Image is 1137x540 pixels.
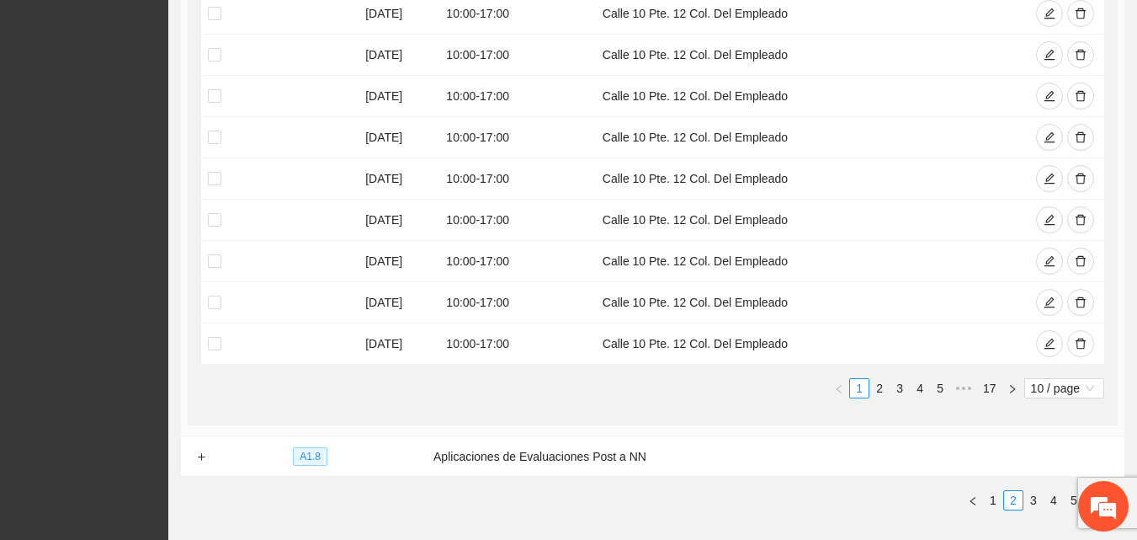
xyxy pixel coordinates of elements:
span: edit [1044,131,1055,145]
span: 10 / page [1031,379,1097,398]
button: delete [1067,248,1094,275]
span: delete [1075,173,1087,186]
span: A1.8 [293,447,327,466]
a: 5 [931,379,949,398]
li: Previous Page [829,378,849,398]
a: 1 [984,491,1002,510]
td: Calle 10 Pte. 12 Col. Del Empleado [596,158,1026,200]
span: delete [1075,214,1087,227]
button: delete [1067,206,1094,233]
td: [DATE] [359,117,439,158]
a: 2 [1004,491,1023,510]
span: left [834,384,844,394]
td: Calle 10 Pte. 12 Col. Del Empleado [596,35,1026,76]
td: Calle 10 Pte. 12 Col. Del Empleado [596,76,1026,117]
a: 4 [911,379,929,398]
div: Minimizar ventana de chat en vivo [276,8,316,49]
td: 10:00 - 17:00 [439,282,595,323]
span: delete [1075,338,1087,351]
span: delete [1075,131,1087,145]
textarea: Escriba su mensaje y pulse “Intro” [8,361,321,420]
li: 17 [977,378,1002,398]
a: 1 [850,379,869,398]
button: left [829,378,849,398]
span: edit [1044,173,1055,186]
button: Expand row [194,451,208,464]
li: 3 [890,378,910,398]
li: 5 [930,378,950,398]
td: Aplicaciones de Evaluaciones Post a NN [427,436,1124,477]
button: edit [1036,248,1063,275]
span: edit [1044,8,1055,21]
td: [DATE] [359,35,439,76]
span: Estamos en línea. [98,175,232,345]
span: delete [1075,255,1087,269]
span: edit [1044,214,1055,227]
button: edit [1036,289,1063,316]
span: delete [1075,90,1087,104]
td: 10:00 - 17:00 [439,200,595,241]
td: Calle 10 Pte. 12 Col. Del Empleado [596,117,1026,158]
span: edit [1044,255,1055,269]
button: delete [1067,289,1094,316]
li: 4 [1044,490,1064,511]
a: 2 [870,379,889,398]
a: 3 [1024,491,1043,510]
button: delete [1067,165,1094,192]
span: delete [1075,297,1087,310]
td: [DATE] [359,158,439,200]
td: 10:00 - 17:00 [439,323,595,365]
td: Calle 10 Pte. 12 Col. Del Empleado [596,200,1026,241]
li: 3 [1023,490,1044,511]
span: ••• [950,378,977,398]
td: Calle 10 Pte. 12 Col. Del Empleado [596,241,1026,282]
span: delete [1075,49,1087,62]
button: edit [1036,83,1063,110]
button: edit [1036,165,1063,192]
button: right [1002,378,1023,398]
a: 4 [1044,491,1063,510]
button: delete [1067,83,1094,110]
td: 10:00 - 17:00 [439,35,595,76]
td: Calle 10 Pte. 12 Col. Del Empleado [596,323,1026,365]
a: 5 [1065,491,1083,510]
td: [DATE] [359,241,439,282]
button: edit [1036,124,1063,151]
li: 2 [869,378,890,398]
button: left [963,490,983,511]
span: edit [1044,338,1055,351]
li: Previous Page [963,490,983,511]
td: 10:00 - 17:00 [439,241,595,282]
li: 4 [910,378,930,398]
td: 10:00 - 17:00 [439,158,595,200]
span: edit [1044,49,1055,62]
li: 1 [849,378,869,398]
a: 17 [978,379,1002,398]
button: delete [1067,124,1094,151]
button: edit [1036,206,1063,233]
li: 5 [1064,490,1084,511]
td: [DATE] [359,282,439,323]
span: edit [1044,90,1055,104]
span: edit [1044,297,1055,310]
li: 2 [1003,490,1023,511]
button: edit [1036,41,1063,68]
button: edit [1036,330,1063,357]
a: 3 [890,379,909,398]
span: delete [1075,8,1087,21]
button: delete [1067,330,1094,357]
li: Next Page [1002,378,1023,398]
li: Next 5 Pages [950,378,977,398]
button: delete [1067,41,1094,68]
td: Calle 10 Pte. 12 Col. Del Empleado [596,282,1026,323]
td: [DATE] [359,200,439,241]
td: [DATE] [359,76,439,117]
div: Page Size [1024,378,1104,398]
li: 1 [983,490,1003,511]
span: right [1007,384,1017,394]
span: left [968,496,978,506]
td: 10:00 - 17:00 [439,117,595,158]
td: 10:00 - 17:00 [439,76,595,117]
div: Chatee con nosotros ahora [88,86,283,108]
td: [DATE] [359,323,439,365]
